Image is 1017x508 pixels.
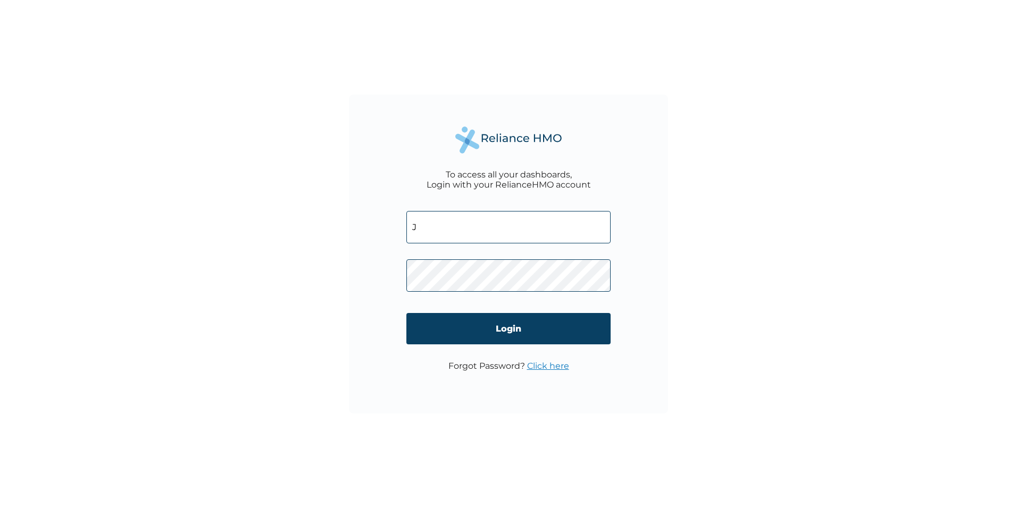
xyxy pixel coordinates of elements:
input: Login [406,313,611,344]
a: Click here [527,361,569,371]
img: Reliance Health's Logo [455,126,562,154]
input: Email address or HMO ID [406,211,611,243]
div: To access all your dashboards, Login with your RelianceHMO account [427,170,591,190]
p: Forgot Password? [448,361,569,371]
